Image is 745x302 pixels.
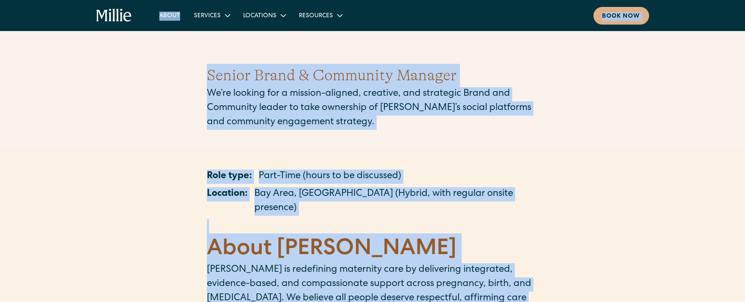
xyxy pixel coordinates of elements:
div: Services [187,8,236,22]
p: Bay Area, [GEOGRAPHIC_DATA] (Hybrid, with regular onsite presence) [254,187,539,216]
a: About [152,8,187,22]
p: Role type: [207,170,252,184]
div: Services [194,12,221,21]
h1: Senior Brand & Community Manager [207,64,539,87]
div: Locations [236,8,292,22]
p: Part-Time (hours to be discussed) [259,170,401,184]
div: Resources [299,12,333,21]
div: Book now [602,12,640,21]
a: Book now [593,7,649,25]
div: Resources [292,8,349,22]
a: home [96,9,132,22]
p: Location: [207,187,247,216]
div: Locations [243,12,276,21]
p: ‍ [207,219,539,233]
p: We’re looking for a mission-aligned, creative, and strategic Brand and Community leader to take o... [207,87,539,130]
strong: About [PERSON_NAME] [207,239,457,261]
